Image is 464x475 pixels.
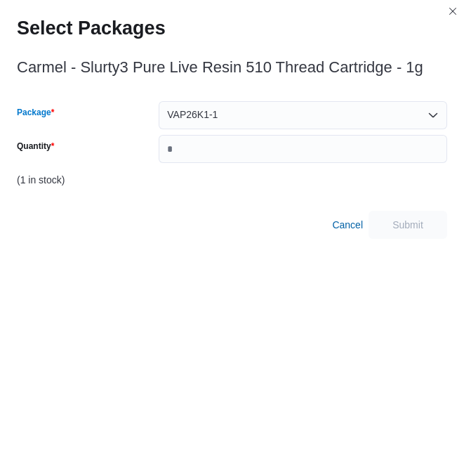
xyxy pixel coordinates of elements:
h1: Select Packages [17,17,166,39]
label: Quantity [17,141,54,152]
button: Cancel [326,211,369,239]
h3: Carmel - Slurty3 Pure Live Resin 510 Thread Cartridge - 1g [17,59,423,76]
button: Submit [369,211,447,239]
span: Cancel [332,218,363,232]
span: VAP26K1-1 [167,106,218,123]
span: Submit [392,218,423,232]
div: (1 in stock) [17,174,447,186]
button: Closes this modal window [444,3,461,20]
button: Open list of options [427,110,439,121]
label: Package [17,107,54,118]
